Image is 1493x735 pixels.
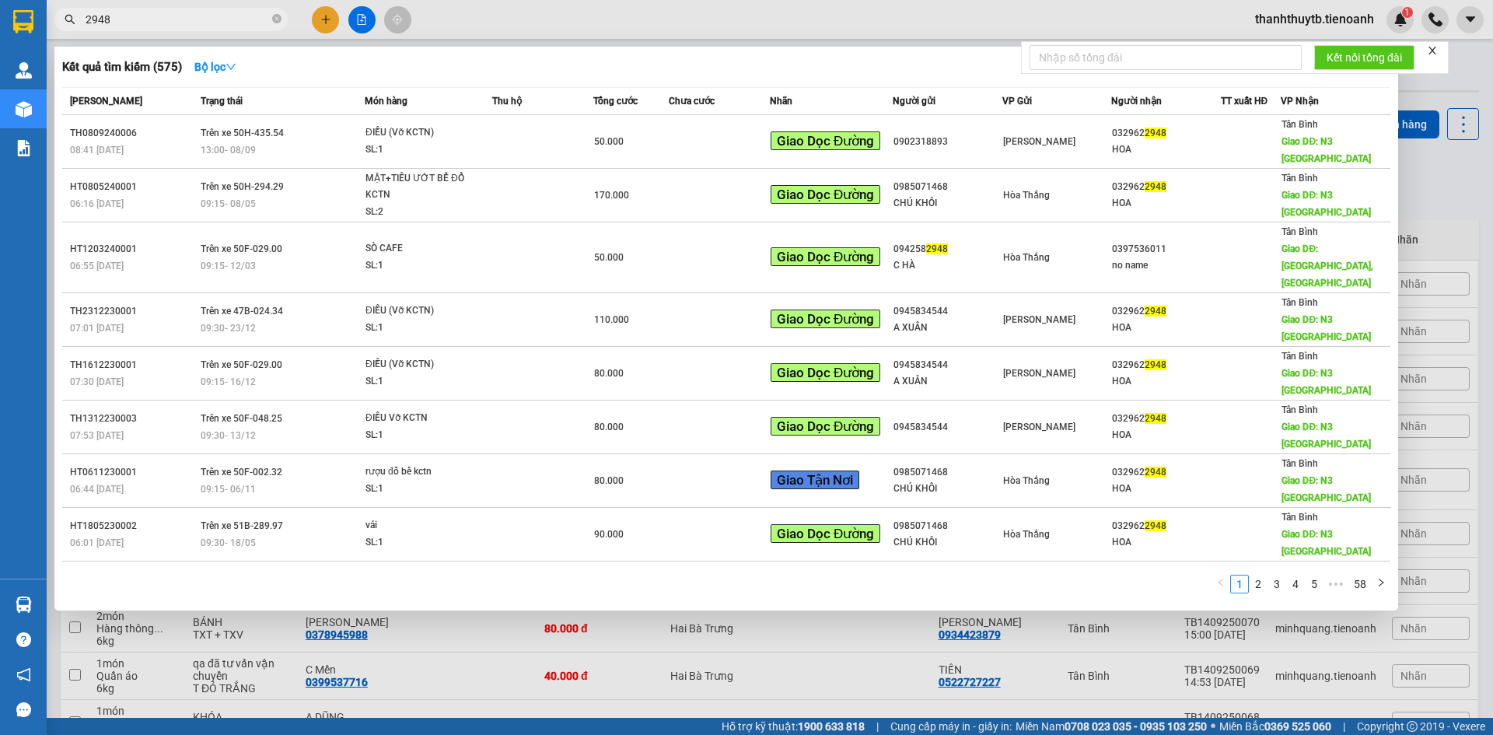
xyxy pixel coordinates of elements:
[1112,464,1220,481] div: 032962
[1112,427,1220,443] div: HOA
[893,303,1002,320] div: 0945834544
[70,357,196,373] div: TH1612230001
[771,471,859,489] span: Giao Tận Nơi
[70,518,196,534] div: HT1805230002
[1221,96,1268,107] span: TT xuất HĐ
[70,261,124,271] span: 06:55 [DATE]
[593,96,638,107] span: Tổng cước
[1427,45,1438,56] span: close
[771,247,880,266] span: Giao Dọc Đường
[594,136,624,147] span: 50.000
[1145,306,1166,317] span: 2948
[771,131,880,150] span: Giao Dọc Đường
[13,10,33,33] img: logo-vxr
[16,597,32,613] img: warehouse-icon
[893,257,1002,274] div: C HÀ
[1372,575,1390,593] li: Next Page
[1112,125,1220,142] div: 032962
[1212,575,1230,593] li: Previous Page
[893,134,1002,150] div: 0902318893
[16,101,32,117] img: warehouse-icon
[1281,351,1318,362] span: Tân Bình
[201,198,256,209] span: 09:15 - 08/05
[201,306,283,317] span: Trên xe 47B-024.34
[893,241,1002,257] div: 094258
[771,310,880,328] span: Giao Dọc Đường
[1112,534,1220,551] div: HOA
[1231,576,1248,593] a: 1
[1030,45,1302,70] input: Nhập số tổng đài
[1003,475,1050,486] span: Hòa Thắng
[1112,320,1220,336] div: HOA
[1281,173,1318,184] span: Tân Bình
[272,12,281,27] span: close-circle
[365,257,482,275] div: SL: 1
[365,142,482,159] div: SL: 1
[594,190,629,201] span: 170.000
[70,464,196,481] div: HT0611230001
[70,145,124,156] span: 08:41 [DATE]
[594,422,624,432] span: 80.000
[669,96,715,107] span: Chưa cước
[1111,96,1162,107] span: Người nhận
[1216,578,1226,587] span: left
[1003,314,1075,325] span: [PERSON_NAME]
[1003,190,1050,201] span: Hòa Thắng
[1145,181,1166,192] span: 2948
[70,198,124,209] span: 06:16 [DATE]
[1281,96,1319,107] span: VP Nhận
[201,145,256,156] span: 13:00 - 08/09
[1323,575,1348,593] li: Next 5 Pages
[182,54,249,79] button: Bộ lọcdown
[201,520,283,531] span: Trên xe 51B-289.97
[1003,368,1075,379] span: [PERSON_NAME]
[893,518,1002,534] div: 0985071468
[893,320,1002,336] div: A XUÂN
[1281,136,1371,164] span: Giao DĐ: N3 [GEOGRAPHIC_DATA]
[1003,529,1050,540] span: Hòa Thắng
[1281,226,1318,237] span: Tân Bình
[365,96,407,107] span: Món hàng
[771,363,880,382] span: Giao Dọc Đường
[1003,136,1075,147] span: [PERSON_NAME]
[70,241,196,257] div: HT1203240001
[365,170,482,204] div: MẬT+TIÊU ƯỚT BỂ ĐỔ KCTN
[893,96,935,107] span: Người gửi
[365,464,482,481] div: rượu đổ bể kctn
[62,59,182,75] h3: Kết quả tìm kiếm ( 575 )
[70,376,124,387] span: 07:30 [DATE]
[1281,529,1371,557] span: Giao DĐ: N3 [GEOGRAPHIC_DATA]
[201,261,256,271] span: 09:15 - 12/03
[1281,458,1318,469] span: Tân Bình
[594,475,624,486] span: 80.000
[1281,190,1371,218] span: Giao DĐ: N3 [GEOGRAPHIC_DATA]
[70,96,142,107] span: [PERSON_NAME]
[893,481,1002,497] div: CHÚ KHÔI
[1323,575,1348,593] span: •••
[365,303,482,320] div: ĐIỀU (Vỡ KCTN)
[1314,45,1414,70] button: Kết nối tổng đài
[1281,119,1318,130] span: Tân Bình
[201,181,284,192] span: Trên xe 50H-294.29
[1305,575,1323,593] li: 5
[1287,576,1304,593] a: 4
[893,373,1002,390] div: A XUÂN
[365,240,482,257] div: SÒ CAFE
[365,562,482,596] div: sầu riêng(đã tư vấn vận chuyển)
[1281,404,1318,415] span: Tân Bình
[1267,575,1286,593] li: 3
[365,356,482,373] div: ĐIỀU (Vỡ KCTN)
[1112,195,1220,212] div: HOA
[1112,373,1220,390] div: HOA
[1372,575,1390,593] button: right
[594,252,624,263] span: 50.000
[365,427,482,444] div: SL: 1
[1002,96,1032,107] span: VP Gửi
[1281,475,1371,503] span: Giao DĐ: N3 [GEOGRAPHIC_DATA]
[1212,575,1230,593] button: left
[201,467,282,478] span: Trên xe 50F-002.32
[1268,576,1285,593] a: 3
[226,61,236,72] span: down
[893,357,1002,373] div: 0945834544
[893,419,1002,436] div: 0945834544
